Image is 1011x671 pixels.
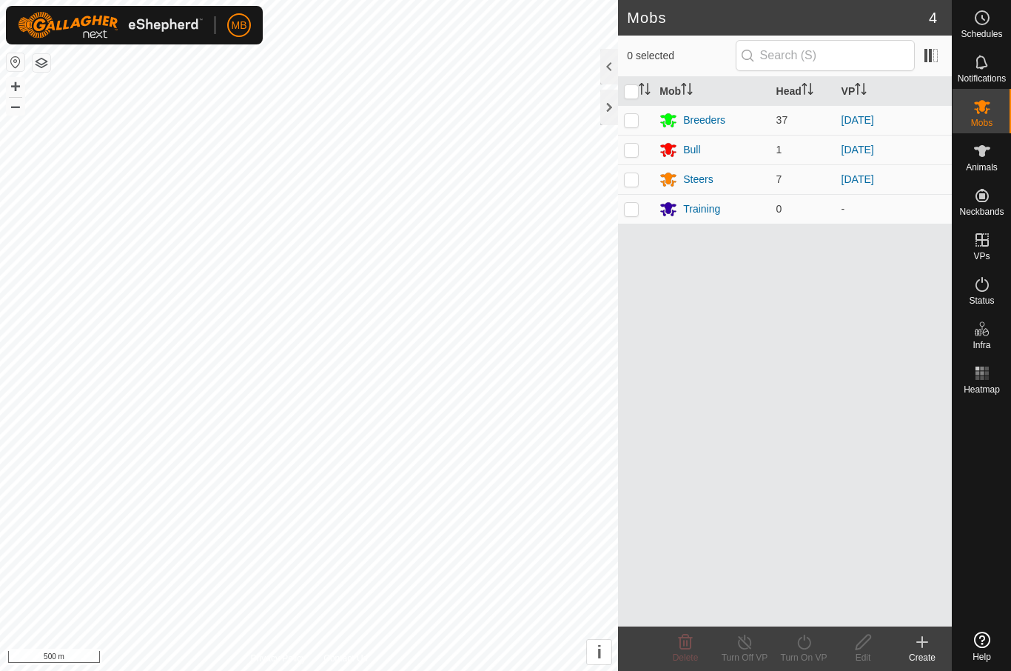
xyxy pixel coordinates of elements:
[736,40,915,71] input: Search (S)
[842,114,874,126] a: [DATE]
[966,163,998,172] span: Animals
[855,85,867,97] p-sorticon: Activate to sort
[964,385,1000,394] span: Heatmap
[776,203,782,215] span: 0
[969,296,994,305] span: Status
[587,640,611,664] button: i
[627,9,929,27] h2: Mobs
[323,652,367,665] a: Contact Us
[232,18,247,33] span: MB
[842,144,874,156] a: [DATE]
[774,651,833,664] div: Turn On VP
[961,30,1002,39] span: Schedules
[958,74,1006,83] span: Notifications
[251,652,306,665] a: Privacy Policy
[7,53,24,71] button: Reset Map
[683,142,700,158] div: Bull
[715,651,774,664] div: Turn Off VP
[673,652,699,663] span: Delete
[683,172,713,187] div: Steers
[893,651,952,664] div: Create
[7,97,24,115] button: –
[802,85,813,97] p-sorticon: Activate to sort
[953,626,1011,667] a: Help
[836,194,952,224] td: -
[639,85,651,97] p-sorticon: Activate to sort
[776,173,782,185] span: 7
[683,201,720,217] div: Training
[654,77,770,106] th: Mob
[929,7,937,29] span: 4
[7,78,24,96] button: +
[597,642,602,662] span: i
[681,85,693,97] p-sorticon: Activate to sort
[33,54,50,72] button: Map Layers
[973,252,990,261] span: VPs
[959,207,1004,216] span: Neckbands
[627,48,735,64] span: 0 selected
[971,118,992,127] span: Mobs
[836,77,952,106] th: VP
[18,12,203,39] img: Gallagher Logo
[683,113,725,128] div: Breeders
[973,652,991,661] span: Help
[833,651,893,664] div: Edit
[842,173,874,185] a: [DATE]
[770,77,836,106] th: Head
[776,144,782,156] span: 1
[776,114,788,126] span: 37
[973,341,990,350] span: Infra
